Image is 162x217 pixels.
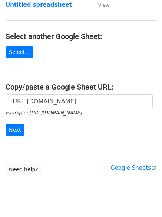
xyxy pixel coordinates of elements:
[91,1,109,8] a: View
[6,94,153,108] input: Paste your Google Sheet URL here
[98,2,109,8] small: View
[110,165,156,171] a: Google Sheets
[125,181,162,217] iframe: Chat Widget
[6,46,33,58] a: Select...
[6,82,156,91] h4: Copy/paste a Google Sheet URL:
[6,110,82,116] small: Example: [URL][DOMAIN_NAME]
[6,32,156,41] h4: Select another Google Sheet:
[6,124,24,136] input: Next
[6,164,42,175] a: Need help?
[6,1,72,8] a: Untitled spreadsheet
